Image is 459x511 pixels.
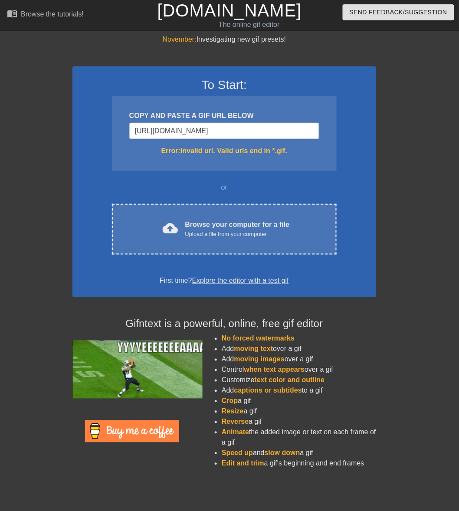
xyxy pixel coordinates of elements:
[234,345,273,353] span: moving text
[185,230,290,239] div: Upload a file from your computer
[222,344,376,354] li: Add over a gif
[350,7,447,18] span: Send Feedback/Suggestion
[222,406,376,417] li: a gif
[222,448,376,459] li: and a gif
[222,354,376,365] li: Add over a gif
[84,275,365,286] div: First time?
[255,377,325,384] span: text color and outline
[222,417,376,427] li: a gif
[84,78,365,92] h3: To Start:
[72,318,376,331] h4: Gifntext is a powerful, online, free gif editor
[185,219,290,239] div: Browse your computer for a file
[244,366,305,373] span: when text appears
[163,220,178,236] span: cloud_upload
[7,8,84,22] a: Browse the tutorials!
[222,397,238,405] span: Crop
[222,427,376,448] li: the added image or text on each frame of a gif
[222,386,376,396] li: Add to a gif
[222,375,376,386] li: Customize
[343,4,454,20] button: Send Feedback/Suggestion
[129,146,319,156] div: Error: Invalid url. Valid urls end in *.gif.
[222,429,249,436] span: Animate
[129,123,319,139] input: Username
[95,182,354,193] div: or
[222,408,244,415] span: Resize
[222,365,376,375] li: Control over a gif
[21,10,84,18] div: Browse the tutorials!
[129,111,319,121] div: COPY AND PASTE A GIF URL BELOW
[222,460,264,467] span: Edit and trim
[72,341,203,399] img: football_small.gif
[192,277,289,284] a: Explore the editor with a test gif
[234,356,285,363] span: moving images
[222,335,295,342] span: No forced watermarks
[7,8,17,19] span: menu_book
[222,418,249,426] span: Reverse
[72,34,376,45] div: Investigating new gif presets!
[163,36,197,43] span: November:
[222,459,376,469] li: a gif's beginning and end frames
[234,387,302,394] span: captions or subtitles
[85,420,179,442] img: Buy Me A Coffee
[222,396,376,406] li: a gif
[157,1,302,20] a: [DOMAIN_NAME]
[157,20,341,30] div: The online gif editor
[265,449,300,457] span: slow down
[222,449,253,457] span: Speed up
